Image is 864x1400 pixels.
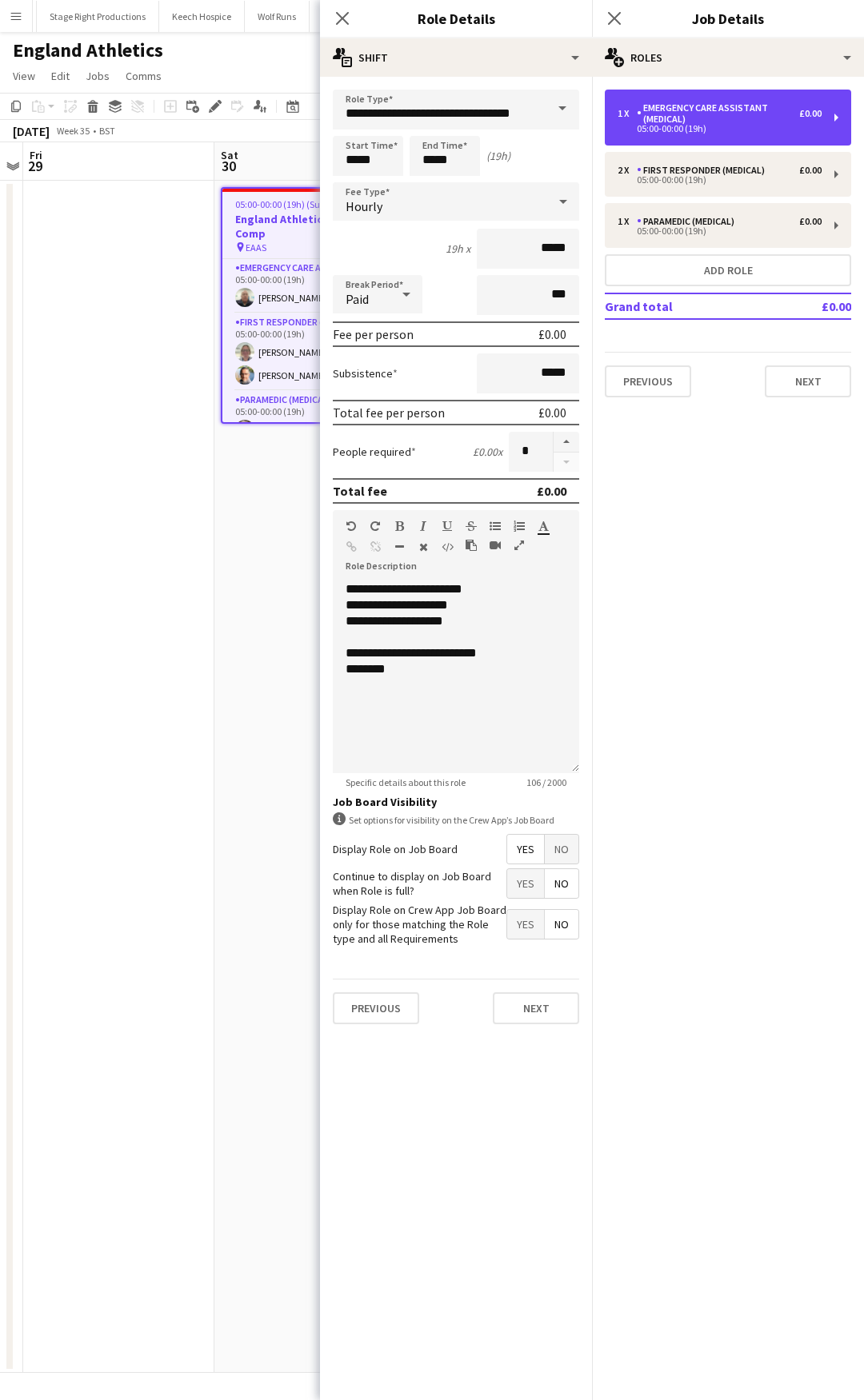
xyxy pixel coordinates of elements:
label: Continue to display on Job Board when Role is full? [333,869,506,898]
td: £0.00 [775,293,851,319]
span: 30 [218,157,238,175]
div: 1 x [618,108,637,119]
div: Set options for visibility on the Crew App’s Job Board [333,812,579,828]
button: Previous [333,992,419,1024]
button: Text Color [538,520,549,532]
span: Yes [507,835,544,864]
span: No [545,869,578,898]
div: BST [99,125,115,137]
div: £0.00 [799,165,822,176]
span: Fri [30,148,42,162]
div: Emergency Care Assistant (Medical) [637,102,799,125]
app-card-role: First Responder (Medical)2/205:00-00:00 (19h)[PERSON_NAME][PERSON_NAME] [222,313,398,391]
div: Paramedic (Medical) [637,216,741,227]
button: Italic [418,520,429,532]
a: Comms [119,66,168,86]
span: Yes [507,869,544,898]
button: Ordered List [514,520,525,532]
div: Fee per person [333,326,414,342]
div: 2 x [618,165,637,176]
button: Unordered List [490,520,501,532]
div: £0.00 [799,216,822,227]
div: 19h x [446,241,470,256]
button: Keech Hospice [159,1,245,32]
button: Previous [605,365,691,397]
span: Sat [221,148,238,162]
div: Shift [320,38,592,77]
div: 05:00-00:00 (19h) [618,125,822,133]
span: Hourly [346,198,382,214]
span: 29 [27,157,42,175]
h3: Role Details [320,8,592,29]
button: Increase [554,432,579,453]
span: 05:00-00:00 (19h) (Sun) [235,198,329,210]
button: Next [765,365,851,397]
button: HTML Code [442,540,453,553]
button: [PERSON_NAME] 2025 [310,1,425,32]
span: 106 / 2000 [514,776,579,788]
button: Insert video [490,539,501,552]
div: First Responder (Medical) [637,165,771,176]
div: £0.00 [799,108,822,119]
button: Clear Formatting [418,540,429,553]
app-card-role: Paramedic (Medical)1/105:00-00:00 (19h)[PERSON_NAME] [222,391,398,445]
button: Add role [605,254,851,286]
button: Fullscreen [514,539,525,552]
div: [DATE] [13,123,50,139]
div: £0.00 [538,405,566,421]
div: 05:00-00:00 (19h) [618,227,822,235]
span: Week 35 [53,125,93,137]
h3: Job Details [592,8,864,29]
label: Display Role on Crew App Job Board only for those matching the Role type and all Requirements [333,903,506,947]
span: Comms [126,69,162,83]
div: Roles [592,38,864,77]
div: £0.00 x [473,445,502,459]
button: Bold [394,520,405,532]
button: Underline [442,520,453,532]
button: Wolf Runs [245,1,310,32]
button: Next [493,992,579,1024]
h3: Job Board Visibility [333,795,579,809]
button: Strikethrough [466,520,477,532]
span: EAAS [246,241,266,253]
app-card-role: Emergency Care Assistant (Medical)1/105:00-00:00 (19h)[PERSON_NAME] [222,259,398,313]
span: Jobs [86,69,110,83]
a: View [6,66,42,86]
span: View [13,69,35,83]
span: Yes [507,910,544,939]
a: Jobs [79,66,116,86]
span: Edit [51,69,70,83]
span: Specific details about this role [333,776,478,788]
label: Display Role on Job Board [333,842,458,856]
app-job-card: 05:00-00:00 (19h) (Sun)4/4England Athletics Outdoor Comp EAAS3 RolesEmergency Care Assistant (Med... [221,187,400,424]
div: Total fee per person [333,405,445,421]
div: 05:00-00:00 (19h) [618,176,822,184]
button: Stage Right Productions [37,1,159,32]
span: No [545,910,578,939]
div: £0.00 [537,483,566,499]
div: Total fee [333,483,387,499]
button: Horizontal Line [394,540,405,553]
button: Redo [370,520,381,532]
span: Paid [346,291,369,307]
div: 1 x [618,216,637,227]
h3: England Athletics Outdoor Comp [222,212,398,241]
label: Subsistence [333,366,398,381]
button: Undo [346,520,357,532]
span: No [545,835,578,864]
button: Paste as plain text [466,539,477,552]
h1: England Athletics [13,38,163,62]
a: Edit [45,66,76,86]
td: Grand total [605,293,775,319]
div: £0.00 [538,326,566,342]
label: People required [333,445,416,459]
div: (19h) [486,149,510,163]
